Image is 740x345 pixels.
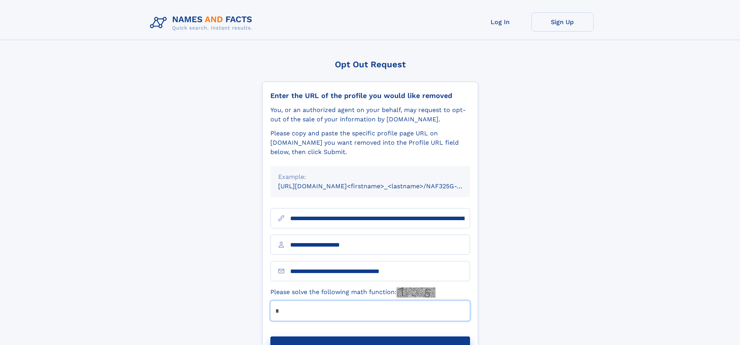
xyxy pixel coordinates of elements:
[262,60,478,69] div: Opt Out Request
[270,91,470,100] div: Enter the URL of the profile you would like removed
[278,172,462,182] div: Example:
[278,182,485,190] small: [URL][DOMAIN_NAME]<firstname>_<lastname>/NAF325G-xxxxxxxx
[469,12,531,32] a: Log In
[147,12,259,33] img: Logo Names and Facts
[270,287,435,298] label: Please solve the following math function:
[531,12,594,32] a: Sign Up
[270,105,470,124] div: You, or an authorized agent on your behalf, may request to opt-out of the sale of your informatio...
[270,129,470,157] div: Please copy and paste the specific profile page URL on [DOMAIN_NAME] you want removed into the Pr...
